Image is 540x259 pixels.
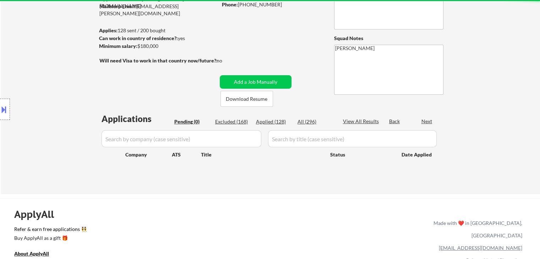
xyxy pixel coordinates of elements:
a: Buy ApplyAll as a gift 🎁 [14,234,85,243]
div: no [217,57,237,64]
a: About ApplyAll [14,250,59,259]
div: [EMAIL_ADDRESS][PERSON_NAME][DOMAIN_NAME] [99,3,217,17]
div: Made with ❤️ in [GEOGRAPHIC_DATA], [GEOGRAPHIC_DATA] [431,217,522,242]
input: Search by company (case sensitive) [102,130,261,147]
div: Applications [102,115,172,123]
a: Refer & earn free applications 👯‍♀️ [14,227,285,234]
div: ATS [172,151,201,158]
div: yes [99,35,215,42]
div: $180,000 [99,43,217,50]
div: Squad Notes [334,35,443,42]
div: All (296) [298,118,333,125]
div: Back [389,118,400,125]
div: Title [201,151,323,158]
div: Next [421,118,433,125]
div: Pending (0) [174,118,210,125]
strong: Applies: [99,27,118,33]
div: Date Applied [402,151,433,158]
strong: Phone: [222,1,238,7]
div: [PHONE_NUMBER] [222,1,322,8]
div: Applied (128) [256,118,291,125]
strong: Minimum salary: [99,43,137,49]
a: [EMAIL_ADDRESS][DOMAIN_NAME] [439,245,522,251]
div: Status [330,148,391,161]
div: ApplyAll [14,208,62,220]
strong: Will need Visa to work in that country now/future?: [99,57,218,64]
strong: Mailslurp Email: [99,3,136,9]
div: 128 sent / 200 bought [99,27,217,34]
div: Company [125,151,172,158]
strong: Can work in country of residence?: [99,35,178,41]
u: About ApplyAll [14,250,49,257]
input: Search by title (case sensitive) [268,130,437,147]
div: Excluded (168) [215,118,251,125]
button: Download Resume [220,91,273,107]
div: Buy ApplyAll as a gift 🎁 [14,236,85,241]
div: View All Results [343,118,381,125]
button: Add a Job Manually [220,75,291,89]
